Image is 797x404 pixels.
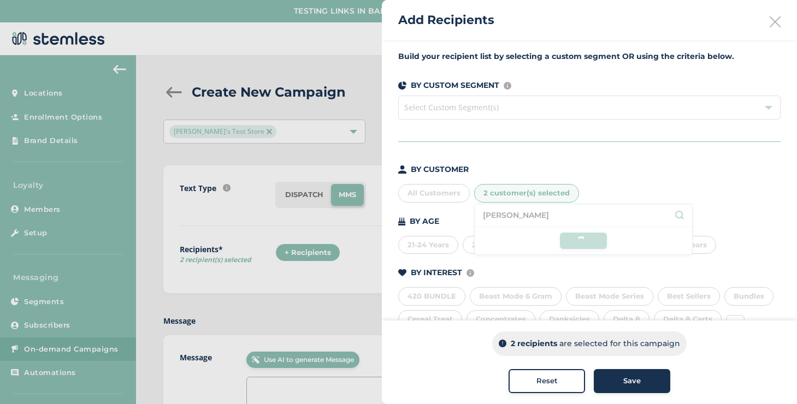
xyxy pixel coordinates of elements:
[410,216,439,227] p: BY AGE
[470,287,562,306] div: Beast Mode 6 Gram
[467,269,474,277] img: icon-info-236977d2.svg
[559,338,680,349] p: are selected for this campaign
[504,82,511,90] img: icon-info-236977d2.svg
[724,287,774,306] div: Bundles
[398,11,494,29] h2: Add Recipients
[398,310,462,329] div: Cereal Treat
[654,310,722,329] div: Delta 8 Carts
[411,267,462,278] p: BY INTEREST
[398,165,406,174] img: icon-person-dark-ced50e5f.svg
[411,80,499,91] p: BY CUSTOM SEGMENT
[511,338,557,349] p: 2 recipients
[467,310,535,329] div: Concentrates
[398,184,470,203] div: All Customers
[658,287,720,306] div: Best Sellers
[742,352,797,404] iframe: Chat Widget
[398,81,406,90] img: icon-segments-dark-074adb27.svg
[566,287,653,306] div: Beast Mode Series
[604,310,650,329] div: Delta 8
[623,376,641,387] span: Save
[536,376,558,387] span: Reset
[398,51,781,62] label: Build your recipient list by selecting a custom segment OR using the criteria below.
[398,269,406,277] img: icon-heart-dark-29e6356f.svg
[398,217,405,225] img: icon-cake-93b2a7b5.svg
[540,310,599,329] div: Danksicles
[398,236,458,254] div: 21-24 Years
[483,188,570,197] span: 2 customer(s) selected
[398,287,465,306] div: 420 BUNDLE
[509,369,585,393] button: Reset
[594,369,670,393] button: Save
[463,236,524,254] div: 25-34 Years
[411,164,469,175] p: BY CUSTOMER
[499,340,506,348] img: icon-info-dark-48f6c5f3.svg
